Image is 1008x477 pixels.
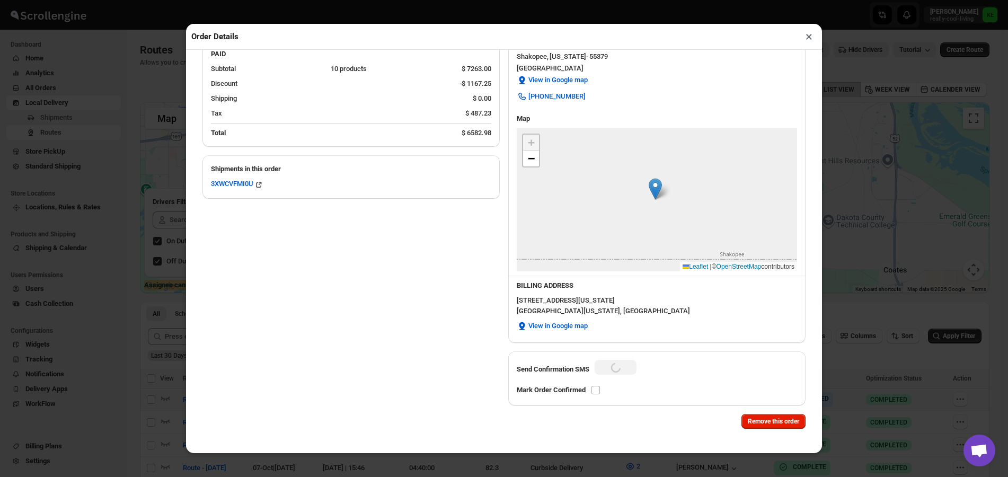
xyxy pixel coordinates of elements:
[211,93,464,104] div: Shipping
[741,414,806,429] button: Remove this order
[211,129,226,137] b: Total
[191,31,238,42] h2: Order Details
[801,29,817,44] button: ×
[528,75,588,85] span: View in Google map
[517,295,797,316] div: [STREET_ADDRESS][US_STATE] [GEOGRAPHIC_DATA][US_STATE], [GEOGRAPHIC_DATA]
[462,128,491,138] div: $ 6582.98
[748,417,799,426] span: Remove this order
[473,93,491,104] div: $ 0.00
[517,364,589,375] p: Send Confirmation SMS
[211,108,457,119] div: Tax
[523,151,539,166] a: Zoom out
[510,72,594,89] button: View in Google map
[510,88,592,105] a: [PHONE_NUMBER]
[517,63,797,74] span: [GEOGRAPHIC_DATA]
[462,64,491,74] div: $ 7263.00
[589,51,608,62] span: 55379
[528,152,535,165] span: −
[710,263,712,270] span: |
[465,108,491,119] div: $ 487.23
[517,280,797,291] h3: BILLING ADDRESS
[517,385,586,395] p: Mark Order Confirmed
[963,435,995,466] div: Open chat
[331,64,453,74] div: 10 products
[211,49,491,59] h2: PAID
[528,136,535,149] span: +
[211,78,451,89] div: Discount
[528,91,586,102] span: [PHONE_NUMBER]
[528,321,588,331] span: View in Google map
[680,262,797,271] div: © contributors
[510,317,594,334] button: View in Google map
[523,135,539,151] a: Zoom in
[717,263,762,270] a: OpenStreetMap
[550,51,588,62] span: [US_STATE] -
[211,164,491,174] h2: Shipments in this order
[683,263,708,270] a: Leaflet
[459,78,491,89] div: -$ 1167.25
[517,113,797,124] h3: Map
[211,64,322,74] div: Subtotal
[649,178,662,200] img: Marker
[517,51,549,62] span: Shakopee ,
[211,180,264,190] button: 3XWCVFMI0U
